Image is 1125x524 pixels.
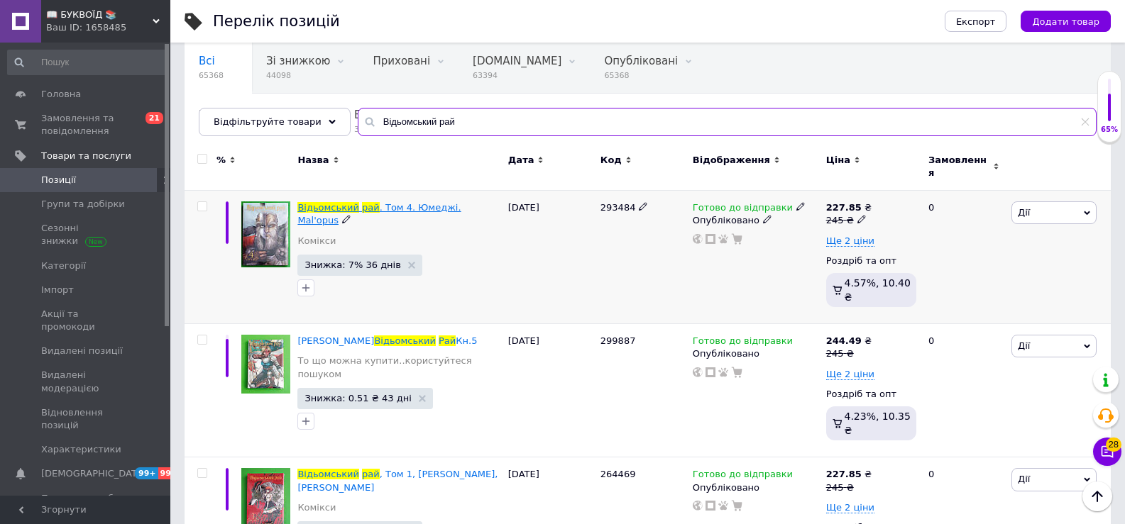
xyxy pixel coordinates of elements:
span: рай [362,469,380,479]
div: ₴ [826,201,872,214]
button: Чат з покупцем28 [1093,437,1121,466]
span: Експорт [956,16,996,27]
div: [DATE] [505,191,597,324]
div: Перелік позицій [213,14,340,29]
span: Ще 2 ціни [826,502,874,513]
b: 244.49 [826,335,862,346]
span: Ціна [826,154,850,167]
span: 293484 [600,202,636,213]
div: ₴ [826,335,872,347]
span: Ще 2 ціни [826,369,874,380]
div: Роздріб та опт [826,388,916,401]
span: Сезонні знижки [41,222,131,247]
input: Пошук по назві позиції, артикулу і пошуковим запитам [358,108,1097,136]
img: Мальопус Манга Юмеджі Відьомський Рай Кн.5 [241,335,290,394]
b: 227.85 [826,469,862,479]
div: Опубліковано [693,481,819,494]
span: Відновлення позицій [41,406,131,432]
div: ₴ [826,468,872,481]
span: Видалені модерацією [41,369,131,394]
input: Пошук [7,50,168,75]
span: [DOMAIN_NAME] [473,55,561,67]
span: 28 [1106,435,1121,449]
span: 99+ [158,467,182,479]
span: 63394 [473,70,561,81]
span: Знижка: 0.51 ₴ 43 дні [304,394,411,403]
span: Відьомський [374,335,436,346]
span: Замовлення [928,154,989,179]
span: . Том 4. Юмеджі. Mal'opus [297,202,461,225]
span: Дії [1018,340,1030,351]
span: Код [600,154,622,167]
span: Дата [508,154,534,167]
div: Роздріб та опт [826,255,916,267]
span: Готово до відправки [693,335,793,350]
span: Видалені позиції [41,345,123,357]
span: , Том 1, [PERSON_NAME], [PERSON_NAME] [297,469,498,492]
button: Додати товар [1021,11,1111,32]
div: Опубліковано [693,214,819,227]
span: Зі знижкою [266,55,330,67]
span: Готово до відправки [693,469,793,484]
span: Назва [297,154,329,167]
a: Відьомськийрай, Том 1, [PERSON_NAME], [PERSON_NAME] [297,469,498,492]
div: Ваш ID: 1658485 [46,21,170,34]
span: Без фото [354,108,405,121]
span: 📖 БУКВОЇД 📚 [46,9,153,21]
span: % [216,154,226,167]
span: Відфільтруйте товари [214,116,322,127]
span: Категорії [41,260,86,272]
div: 0 [920,324,1008,457]
span: Групи та добірки [41,198,125,211]
img: Відьомський рай. Том 4. Юмеджі. Mal'opus [241,201,290,267]
div: 0 [920,191,1008,324]
a: Відьомськийрай. Том 4. Юмеджі. Mal'opus [297,202,461,225]
span: Замовлення та повідомлення [41,112,131,138]
div: 245 ₴ [826,347,872,360]
span: Готово до відправки [693,202,793,217]
span: Характеристики [41,443,121,456]
a: Комікси [297,235,336,247]
div: 245 ₴ [826,214,872,227]
span: Із заниженою ціною [199,108,312,121]
span: Дії [1018,207,1030,218]
span: Дії [1018,474,1030,484]
span: рай [362,202,380,213]
span: 65368 [199,70,224,81]
span: Відьомський [297,202,359,213]
span: Додати товар [1032,16,1099,27]
span: 99+ [135,467,158,479]
span: Акції та промокоди [41,308,131,333]
span: 299887 [600,335,636,346]
a: [PERSON_NAME]ВідьомськийРайКн.5 [297,335,477,346]
span: Опубліковані [604,55,678,67]
span: 340 [354,124,405,135]
span: Товари та послуги [41,150,131,162]
div: 65% [1098,125,1121,135]
a: То що можна купити..користуйтеся пошуком [297,355,500,380]
span: 44098 [266,70,330,81]
span: Кн.5 [456,335,477,346]
span: Показники роботи компанії [41,492,131,518]
span: Позиції [41,174,76,186]
span: Відьомський [297,469,359,479]
span: [PERSON_NAME] [297,335,374,346]
div: [DATE] [505,324,597,457]
span: Головна [41,88,81,101]
span: 21 [146,112,163,124]
span: Ще 2 ціни [826,235,874,247]
div: Опубліковано [693,347,819,360]
span: 264469 [600,469,636,479]
button: Наверх [1082,481,1112,511]
span: 65368 [604,70,678,81]
span: Відображення [693,154,770,167]
span: 4.23%, 10.35 ₴ [844,411,910,436]
span: Всі [199,55,215,67]
span: 4.57%, 10.40 ₴ [844,277,910,303]
span: Імпорт [41,284,74,296]
button: Експорт [945,11,1007,32]
span: [DEMOGRAPHIC_DATA] [41,467,146,480]
span: Приховані [373,55,430,67]
a: Комікси [297,501,336,514]
span: Знижка: 7% 36 днів [304,260,401,269]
